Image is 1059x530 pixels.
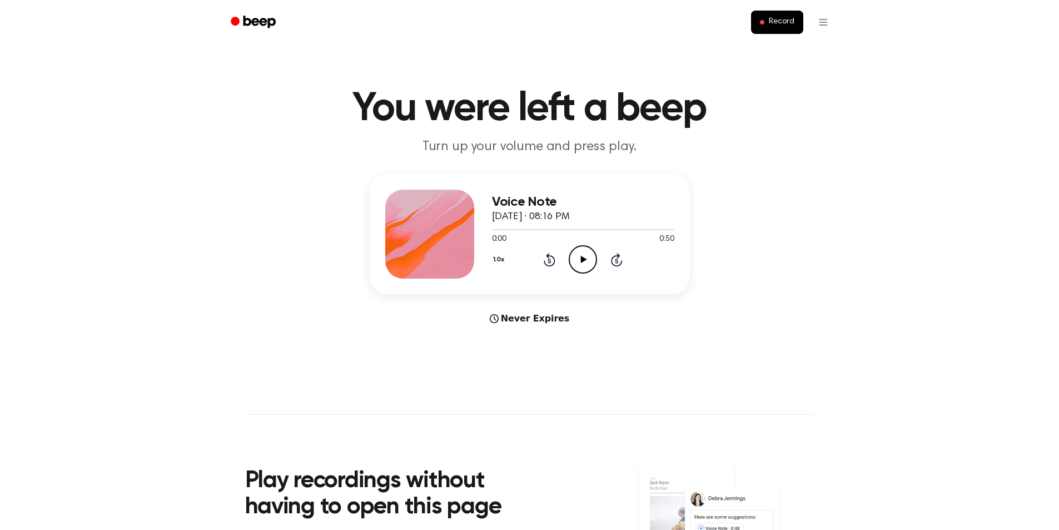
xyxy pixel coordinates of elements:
[370,312,690,325] div: Never Expires
[492,195,674,210] h3: Voice Note
[492,250,509,269] button: 1.0x
[245,89,814,129] h1: You were left a beep
[492,234,506,245] span: 0:00
[316,138,743,156] p: Turn up your volume and press play.
[659,234,674,245] span: 0:50
[769,17,794,27] span: Record
[492,212,570,222] span: [DATE] · 08:16 PM
[245,468,545,521] h2: Play recordings without having to open this page
[223,12,286,33] a: Beep
[751,11,803,34] button: Record
[810,9,837,36] button: Open menu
